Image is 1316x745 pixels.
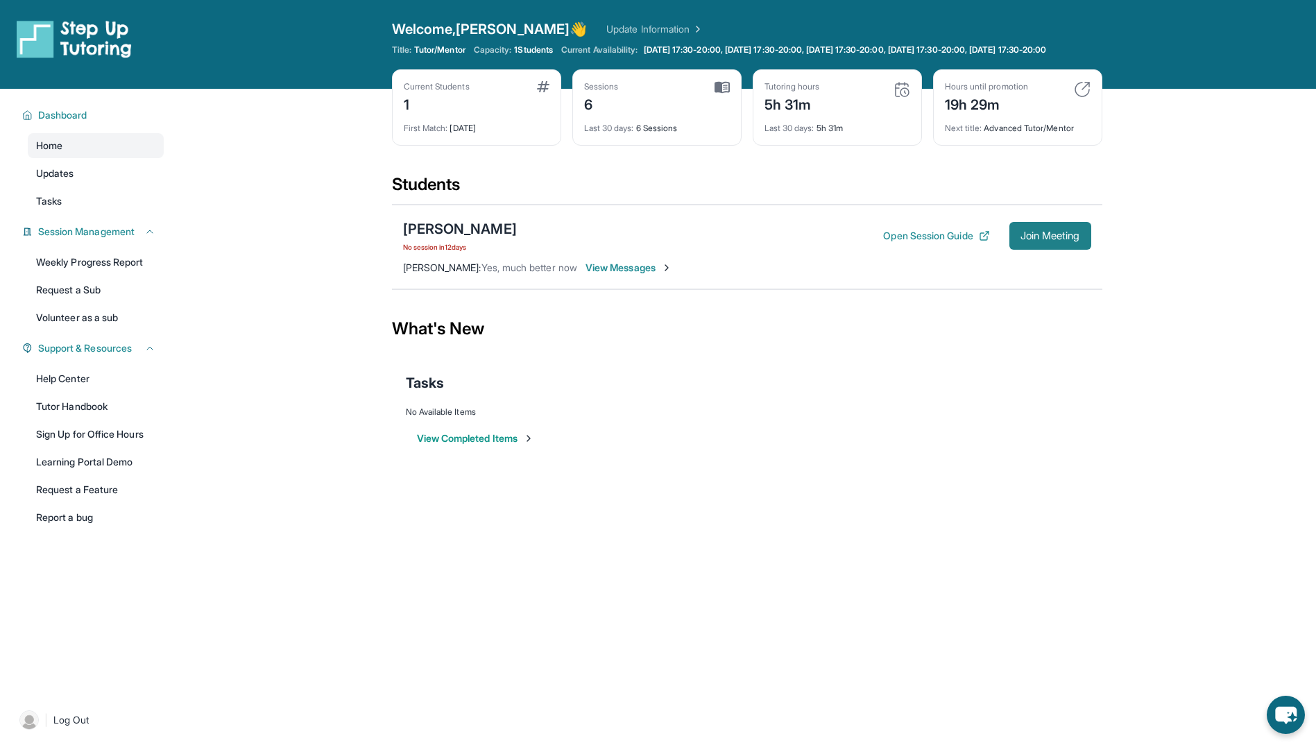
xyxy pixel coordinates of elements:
span: Updates [36,166,74,180]
a: Volunteer as a sub [28,305,164,330]
div: No Available Items [406,406,1088,418]
div: Current Students [404,81,470,92]
a: Learning Portal Demo [28,449,164,474]
a: Tasks [28,189,164,214]
button: Session Management [33,225,155,239]
span: [DATE] 17:30-20:00, [DATE] 17:30-20:00, [DATE] 17:30-20:00, [DATE] 17:30-20:00, [DATE] 17:30-20:00 [644,44,1047,55]
span: Next title : [945,123,982,133]
button: Dashboard [33,108,155,122]
a: Weekly Progress Report [28,250,164,275]
span: Tutor/Mentor [414,44,465,55]
div: Tutoring hours [764,81,820,92]
span: Support & Resources [38,341,132,355]
img: card [894,81,910,98]
span: Tasks [406,373,444,393]
a: |Log Out [14,705,164,735]
span: Log Out [53,713,89,727]
button: Join Meeting [1009,222,1091,250]
button: Open Session Guide [883,229,989,243]
a: Update Information [606,22,703,36]
span: Join Meeting [1020,232,1080,240]
span: No session in 12 days [403,241,517,252]
a: Request a Sub [28,277,164,302]
a: Help Center [28,366,164,391]
a: Tutor Handbook [28,394,164,419]
div: 6 [584,92,619,114]
div: 6 Sessions [584,114,730,134]
img: card [1074,81,1091,98]
div: 5h 31m [764,92,820,114]
a: Request a Feature [28,477,164,502]
div: 5h 31m [764,114,910,134]
div: Advanced Tutor/Mentor [945,114,1091,134]
div: [DATE] [404,114,549,134]
span: Last 30 days : [764,123,814,133]
span: Home [36,139,62,153]
img: logo [17,19,132,58]
a: Sign Up for Office Hours [28,422,164,447]
img: user-img [19,710,39,730]
button: Support & Resources [33,341,155,355]
span: Last 30 days : [584,123,634,133]
div: Students [392,173,1102,204]
button: View Completed Items [417,431,534,445]
span: Session Management [38,225,135,239]
a: Updates [28,161,164,186]
span: [PERSON_NAME] : [403,262,481,273]
img: Chevron-Right [661,262,672,273]
a: Home [28,133,164,158]
a: Report a bug [28,505,164,530]
div: 19h 29m [945,92,1028,114]
div: 1 [404,92,470,114]
span: Dashboard [38,108,87,122]
button: chat-button [1267,696,1305,734]
img: card [715,81,730,94]
span: Capacity: [474,44,512,55]
span: Tasks [36,194,62,208]
span: First Match : [404,123,448,133]
div: [PERSON_NAME] [403,219,517,239]
div: What's New [392,298,1102,359]
span: Yes, much better now [481,262,577,273]
a: [DATE] 17:30-20:00, [DATE] 17:30-20:00, [DATE] 17:30-20:00, [DATE] 17:30-20:00, [DATE] 17:30-20:00 [641,44,1050,55]
span: Title: [392,44,411,55]
span: Welcome, [PERSON_NAME] 👋 [392,19,588,39]
span: View Messages [586,261,672,275]
span: Current Availability: [561,44,638,55]
img: Chevron Right [690,22,703,36]
img: card [537,81,549,92]
span: | [44,712,48,728]
div: Sessions [584,81,619,92]
div: Hours until promotion [945,81,1028,92]
span: 1 Students [514,44,553,55]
